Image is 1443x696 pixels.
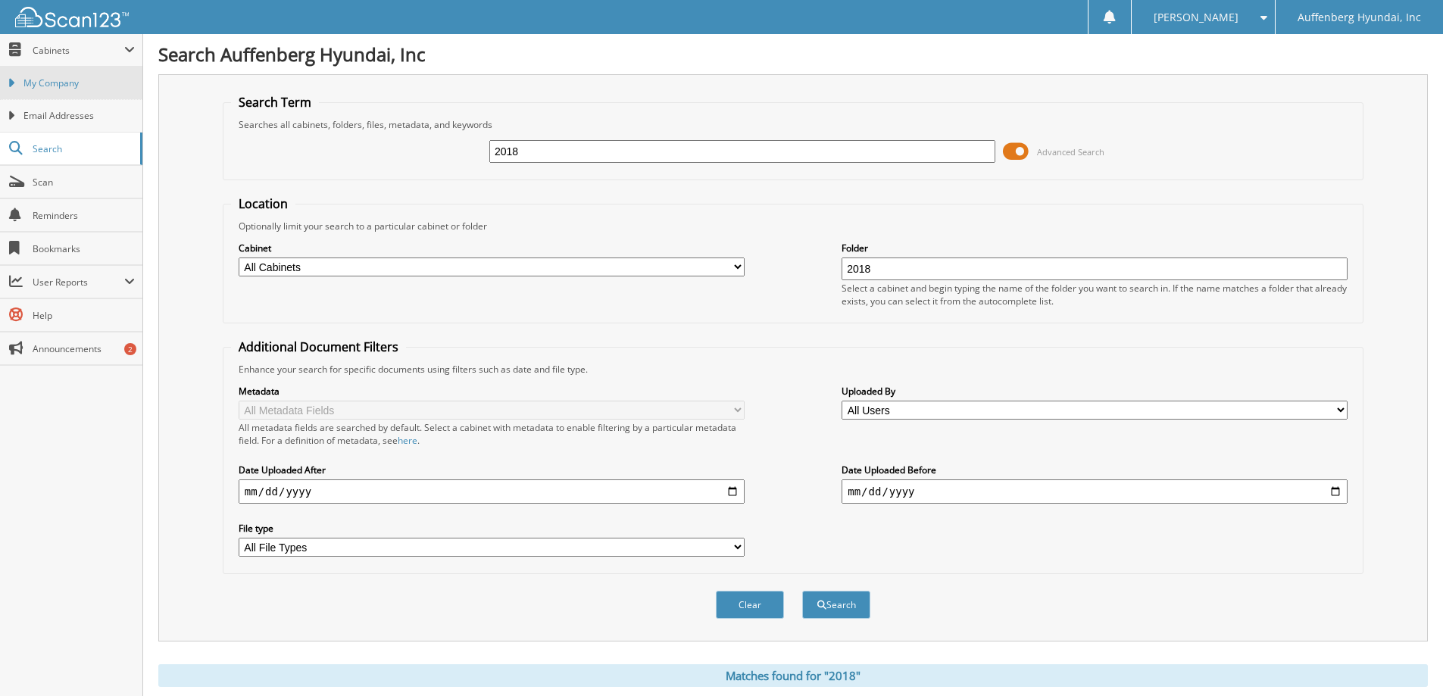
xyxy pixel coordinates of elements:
span: Advanced Search [1037,146,1104,158]
label: File type [239,522,745,535]
label: Cabinet [239,242,745,254]
span: My Company [23,76,135,90]
span: Announcements [33,342,135,355]
div: Optionally limit your search to a particular cabinet or folder [231,220,1355,233]
div: Matches found for "2018" [158,664,1428,687]
h1: Search Auffenberg Hyundai, Inc [158,42,1428,67]
label: Folder [842,242,1348,254]
span: Scan [33,176,135,189]
div: Select a cabinet and begin typing the name of the folder you want to search in. If the name match... [842,282,1348,307]
label: Uploaded By [842,385,1348,398]
span: [PERSON_NAME] [1154,13,1238,22]
button: Search [802,591,870,619]
span: Cabinets [33,44,124,57]
span: Bookmarks [33,242,135,255]
input: end [842,479,1348,504]
img: scan123-logo-white.svg [15,7,129,27]
div: All metadata fields are searched by default. Select a cabinet with metadata to enable filtering b... [239,421,745,447]
legend: Additional Document Filters [231,339,406,355]
button: Clear [716,591,784,619]
div: Searches all cabinets, folders, files, metadata, and keywords [231,118,1355,131]
span: Auffenberg Hyundai, Inc [1298,13,1421,22]
span: Reminders [33,209,135,222]
div: Enhance your search for specific documents using filters such as date and file type. [231,363,1355,376]
div: 2 [124,343,136,355]
label: Date Uploaded Before [842,463,1348,476]
label: Date Uploaded After [239,463,745,476]
span: User Reports [33,276,124,289]
span: Help [33,309,135,322]
legend: Search Term [231,94,319,111]
legend: Location [231,195,295,212]
label: Metadata [239,385,745,398]
a: here [398,434,417,447]
input: start [239,479,745,504]
span: Search [33,142,133,155]
span: Email Addresses [23,109,135,123]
